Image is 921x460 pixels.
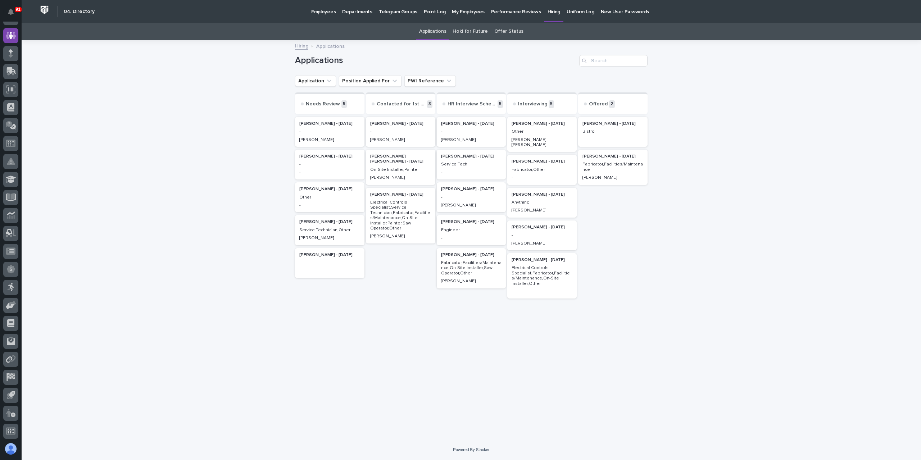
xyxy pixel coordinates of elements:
[295,215,364,245] a: [PERSON_NAME] - [DATE]Service Technician,Other[PERSON_NAME]
[295,41,308,50] a: Hiring
[512,175,572,180] p: -
[441,170,502,175] p: -
[370,192,431,197] p: [PERSON_NAME] - [DATE]
[582,137,643,142] p: -
[16,7,21,12] p: 91
[512,192,572,197] p: [PERSON_NAME] - [DATE]
[512,225,572,230] p: [PERSON_NAME] - [DATE]
[299,187,360,192] p: [PERSON_NAME] - [DATE]
[512,167,572,172] p: Fabricator,Other
[366,117,435,147] a: [PERSON_NAME] - [DATE]-[PERSON_NAME]
[582,175,643,180] p: [PERSON_NAME]
[512,121,572,126] p: [PERSON_NAME] - [DATE]
[582,129,643,134] p: Bistro
[419,23,446,40] a: Applications
[299,170,360,175] p: -
[299,236,360,241] p: [PERSON_NAME]
[9,9,18,20] div: Notifications91
[441,279,502,284] p: [PERSON_NAME]
[299,129,360,134] p: -
[295,150,364,179] a: [PERSON_NAME] - [DATE]--
[512,258,572,263] p: [PERSON_NAME] - [DATE]
[453,23,487,40] a: Hold for Future
[299,203,360,208] p: -
[370,121,431,126] p: [PERSON_NAME] - [DATE]
[578,150,648,185] a: [PERSON_NAME] - [DATE]Fabricator,Facilities/Maintenance[PERSON_NAME]
[437,117,506,147] a: [PERSON_NAME] - [DATE]-[PERSON_NAME]
[507,155,577,185] a: [PERSON_NAME] - [DATE]Fabricator,Other-
[507,117,577,152] div: [PERSON_NAME] - [DATE]Other[PERSON_NAME] [PERSON_NAME]
[299,195,360,200] p: Other
[578,117,648,147] a: [PERSON_NAME] - [DATE]Bistro-
[512,265,572,286] p: Electrical Controls Specialist,Fabricator,Facilities/Maintenance,On-Site Installer,Other
[3,441,18,456] button: users-avatar
[494,23,523,40] a: Offer Status
[453,447,489,452] a: Powered By Stacker
[370,129,431,134] p: -
[498,100,503,108] p: 5
[441,252,502,258] p: [PERSON_NAME] - [DATE]
[582,154,643,159] p: [PERSON_NAME] - [DATE]
[448,101,496,107] p: HR Interview Scheduled / Complete
[295,182,364,212] a: [PERSON_NAME] - [DATE]Other-
[437,215,506,245] div: [PERSON_NAME] - [DATE]Engineer-
[518,101,547,107] p: Interviewing
[64,9,95,15] h2: 04. Directory
[299,228,360,233] p: Service Technician,Other
[441,187,502,192] p: [PERSON_NAME] - [DATE]
[299,121,360,126] p: [PERSON_NAME] - [DATE]
[295,248,364,278] a: [PERSON_NAME] - [DATE]--
[299,260,360,265] p: -
[512,200,572,205] p: Anything
[441,195,502,200] p: -
[507,188,577,218] a: [PERSON_NAME] - [DATE]Anything[PERSON_NAME]
[512,233,572,238] p: -
[295,55,576,66] h1: Applications
[512,289,572,294] p: -
[295,117,364,147] a: [PERSON_NAME] - [DATE]-[PERSON_NAME]
[404,75,456,87] button: PWI Reference
[299,268,360,273] p: -
[589,101,608,107] p: Offered
[370,200,431,231] p: Electrical Controls Specialist,Service Technician,Fabricator,Facilities/Maintenance,On-Site Insta...
[512,129,572,134] p: Other
[437,182,506,212] a: [PERSON_NAME] - [DATE]-[PERSON_NAME]
[299,252,360,258] p: [PERSON_NAME] - [DATE]
[3,4,18,19] button: Notifications
[441,154,502,159] p: [PERSON_NAME] - [DATE]
[441,137,502,142] p: [PERSON_NAME]
[38,3,51,17] img: Workspace Logo
[299,219,360,224] p: [PERSON_NAME] - [DATE]
[339,75,401,87] button: Position Applied For
[441,228,502,233] p: Engineer
[366,188,435,243] a: [PERSON_NAME] - [DATE]Electrical Controls Specialist,Service Technician,Fabricator,Facilities/Mai...
[579,55,648,67] div: Search
[377,101,426,107] p: Contacted for 1st Interview
[507,253,577,299] div: [PERSON_NAME] - [DATE]Electrical Controls Specialist,Fabricator,Facilities/Maintenance,On-Site In...
[441,203,502,208] p: [PERSON_NAME]
[370,137,431,142] p: [PERSON_NAME]
[437,248,506,288] a: [PERSON_NAME] - [DATE]Fabricator,Facilities/Maintenance,On-Site Installer,Saw Operator,Other[PERS...
[370,154,431,164] p: [PERSON_NAME] [PERSON_NAME] - [DATE]
[512,137,572,148] p: [PERSON_NAME] [PERSON_NAME]
[441,162,502,167] p: Service Tech
[299,137,360,142] p: [PERSON_NAME]
[366,150,435,185] a: [PERSON_NAME] [PERSON_NAME] - [DATE]On-Site Installer,Painter[PERSON_NAME]
[299,162,360,167] p: -
[341,100,347,108] p: 5
[441,121,502,126] p: [PERSON_NAME] - [DATE]
[507,220,577,250] a: [PERSON_NAME] - [DATE]-[PERSON_NAME]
